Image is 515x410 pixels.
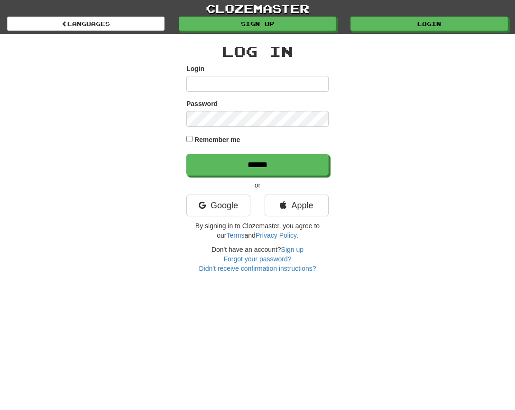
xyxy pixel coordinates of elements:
a: Sign up [179,17,336,31]
a: Terms [226,232,244,239]
p: By signing in to Clozemaster, you agree to our and . [186,221,329,240]
label: Login [186,64,204,73]
h2: Log In [186,44,329,59]
a: Sign up [281,246,303,253]
p: or [186,180,329,190]
label: Password [186,99,218,108]
a: Login [350,17,508,31]
div: Don't have an account? [186,245,329,273]
a: Apple [265,195,329,216]
a: Google [186,195,250,216]
a: Languages [7,17,165,31]
a: Didn't receive confirmation instructions? [199,265,316,272]
a: Privacy Policy [256,232,296,239]
label: Remember me [194,135,240,144]
a: Forgot your password? [223,255,291,263]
